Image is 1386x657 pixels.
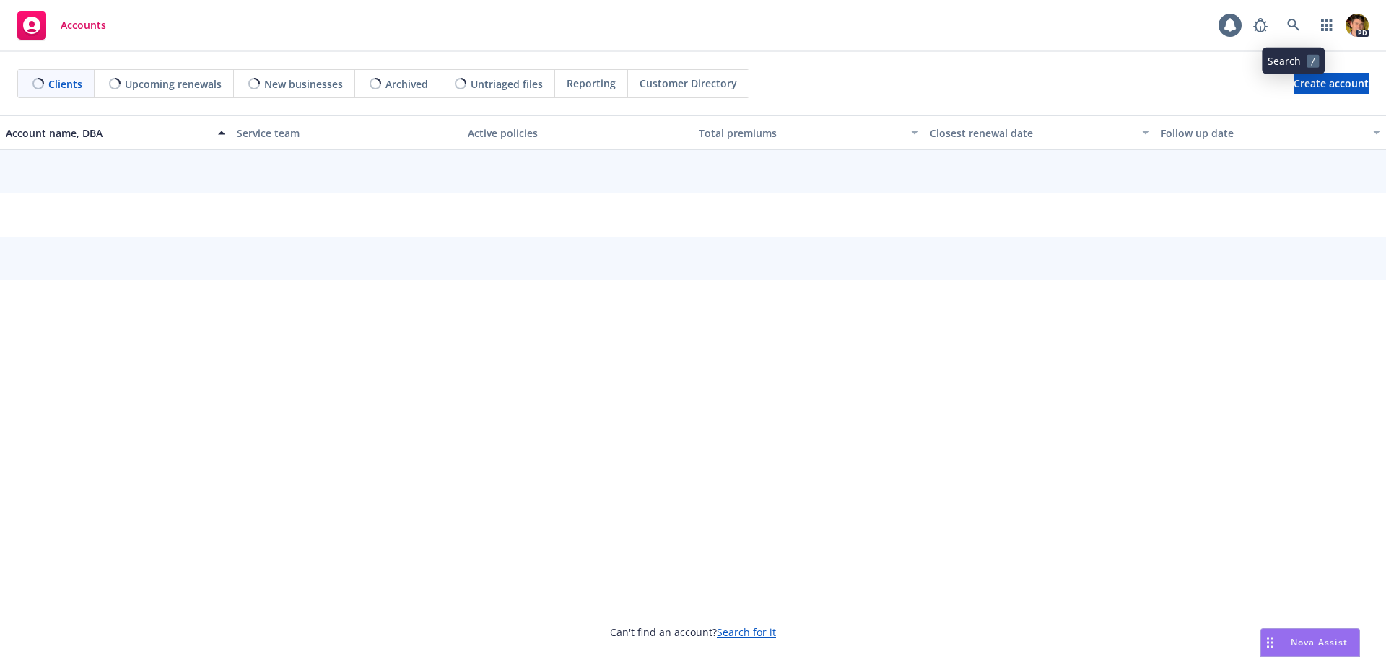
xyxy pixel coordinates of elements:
[468,125,687,141] div: Active policies
[1312,11,1341,40] a: Switch app
[1155,115,1386,150] button: Follow up date
[471,76,543,92] span: Untriaged files
[385,76,428,92] span: Archived
[125,76,222,92] span: Upcoming renewals
[699,125,902,141] div: Total premiums
[610,625,776,640] span: Can't find an account?
[1279,11,1308,40] a: Search
[48,76,82,92] span: Clients
[1161,125,1364,141] div: Follow up date
[1294,70,1369,97] span: Create account
[237,125,456,141] div: Service team
[640,76,737,91] span: Customer Directory
[693,115,924,150] button: Total premiums
[1246,11,1275,40] a: Report a Bug
[61,19,106,31] span: Accounts
[717,625,776,639] a: Search for it
[12,5,112,45] a: Accounts
[1260,628,1360,657] button: Nova Assist
[1261,629,1279,656] div: Drag to move
[1346,14,1369,37] img: photo
[567,76,616,91] span: Reporting
[930,125,1133,141] div: Closest renewal date
[231,115,462,150] button: Service team
[6,125,209,141] div: Account name, DBA
[462,115,693,150] button: Active policies
[264,76,343,92] span: New businesses
[1294,73,1369,94] a: Create account
[924,115,1155,150] button: Closest renewal date
[1291,636,1348,648] span: Nova Assist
